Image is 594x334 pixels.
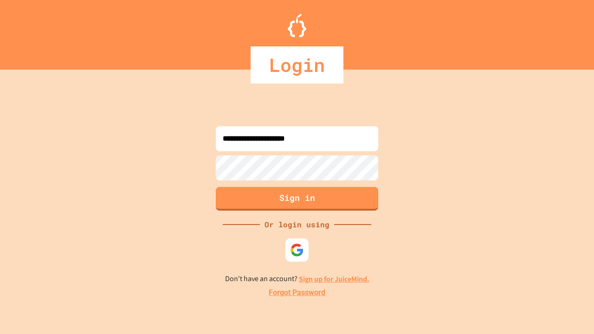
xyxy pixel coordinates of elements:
img: Logo.svg [288,14,306,37]
div: Login [251,46,343,83]
div: Or login using [260,219,334,230]
a: Sign up for JuiceMind. [299,274,369,284]
a: Forgot Password [269,287,325,298]
button: Sign in [216,187,378,211]
p: Don't have an account? [225,273,369,285]
img: google-icon.svg [290,243,304,257]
